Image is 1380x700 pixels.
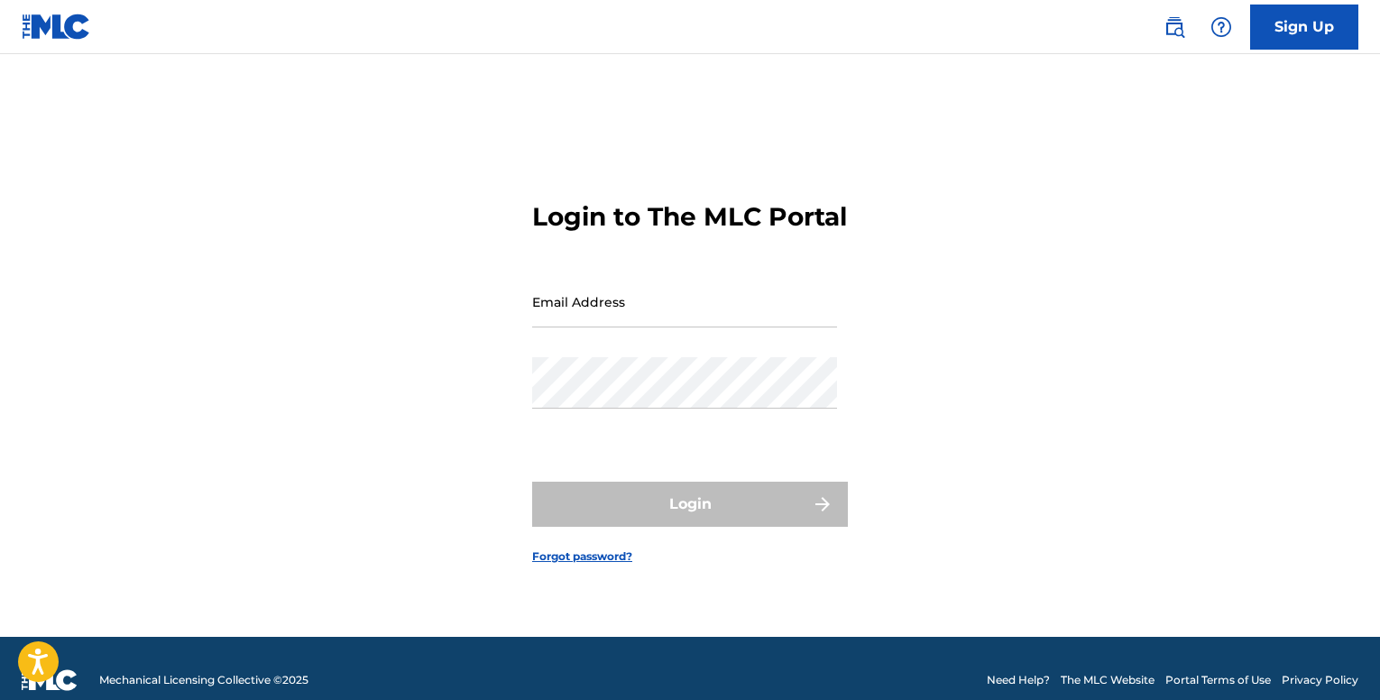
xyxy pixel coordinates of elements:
[1210,16,1232,38] img: help
[532,201,847,233] h3: Login to The MLC Portal
[22,14,91,40] img: MLC Logo
[22,669,78,691] img: logo
[1164,16,1185,38] img: search
[1165,672,1271,688] a: Portal Terms of Use
[1282,672,1358,688] a: Privacy Policy
[1061,672,1155,688] a: The MLC Website
[1250,5,1358,50] a: Sign Up
[99,672,308,688] span: Mechanical Licensing Collective © 2025
[987,672,1050,688] a: Need Help?
[532,548,632,565] a: Forgot password?
[1156,9,1192,45] a: Public Search
[1203,9,1239,45] div: Help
